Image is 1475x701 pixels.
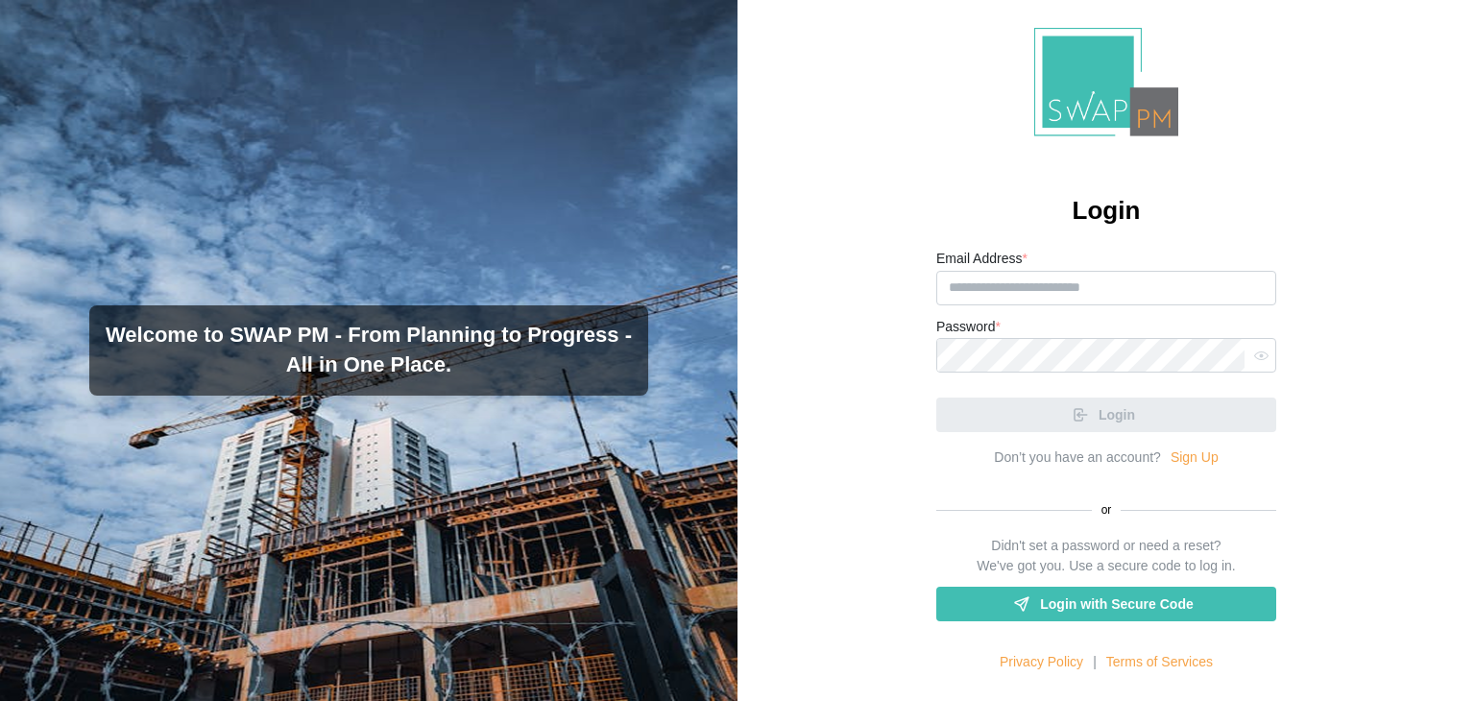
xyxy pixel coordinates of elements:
[1171,447,1219,469] a: Sign Up
[977,536,1235,577] div: Didn't set a password or need a reset? We've got you. Use a secure code to log in.
[994,447,1161,469] div: Don’t you have an account?
[1034,28,1178,136] img: Logo
[936,501,1276,520] div: or
[936,249,1028,270] label: Email Address
[1040,588,1193,620] span: Login with Secure Code
[936,587,1276,621] a: Login with Secure Code
[105,321,633,380] h3: Welcome to SWAP PM - From Planning to Progress - All in One Place.
[936,317,1001,338] label: Password
[1093,652,1097,673] div: |
[1106,652,1213,673] a: Terms of Services
[1073,194,1141,228] h2: Login
[1000,652,1083,673] a: Privacy Policy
